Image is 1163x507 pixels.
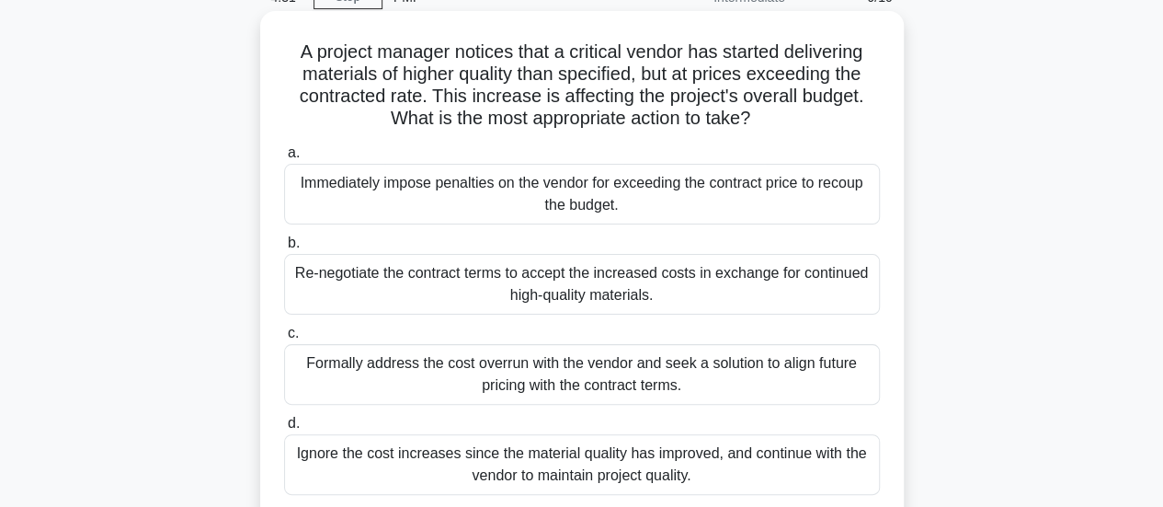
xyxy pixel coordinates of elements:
[288,325,299,340] span: c.
[284,434,880,495] div: Ignore the cost increases since the material quality has improved, and continue with the vendor t...
[288,144,300,160] span: a.
[284,344,880,405] div: Formally address the cost overrun with the vendor and seek a solution to align future pricing wit...
[284,254,880,315] div: Re-negotiate the contract terms to accept the increased costs in exchange for continued high-qual...
[284,164,880,225] div: Immediately impose penalties on the vendor for exceeding the contract price to recoup the budget.
[288,415,300,431] span: d.
[288,235,300,250] span: b.
[282,40,882,131] h5: A project manager notices that a critical vendor has started delivering materials of higher quali...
